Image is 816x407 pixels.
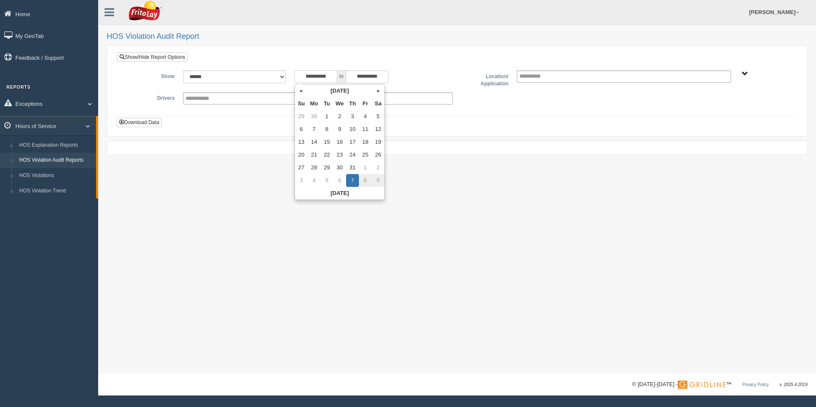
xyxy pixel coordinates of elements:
[359,161,372,174] td: 1
[346,110,359,123] td: 3
[372,97,385,110] th: Sa
[457,70,513,88] label: Location/ Application
[359,174,372,187] td: 8
[780,382,807,387] span: v. 2025.4.2019
[117,52,188,62] a: Show/Hide Report Options
[117,118,162,127] button: Download Data
[346,97,359,110] th: Th
[372,161,385,174] td: 2
[15,168,96,183] a: HOS Violations
[295,174,308,187] td: 3
[308,136,321,148] td: 14
[308,123,321,136] td: 7
[346,148,359,161] td: 24
[333,148,346,161] td: 23
[372,110,385,123] td: 5
[308,110,321,123] td: 30
[123,70,179,81] label: Show
[359,123,372,136] td: 11
[678,381,726,389] img: Gridline
[337,70,346,83] span: to
[333,97,346,110] th: We
[333,161,346,174] td: 30
[333,123,346,136] td: 9
[632,380,807,389] div: © [DATE]-[DATE] - ™
[333,110,346,123] td: 2
[107,32,807,41] h2: HOS Violation Audit Report
[295,161,308,174] td: 27
[359,110,372,123] td: 4
[308,97,321,110] th: Mo
[372,174,385,187] td: 9
[295,123,308,136] td: 6
[742,382,769,387] a: Privacy Policy
[321,97,333,110] th: Tu
[333,136,346,148] td: 16
[346,174,359,187] td: 7
[295,136,308,148] td: 13
[372,84,385,97] th: »
[321,123,333,136] td: 8
[295,97,308,110] th: Su
[15,183,96,199] a: HOS Violation Trend
[333,174,346,187] td: 6
[15,153,96,168] a: HOS Violation Audit Reports
[346,123,359,136] td: 10
[359,148,372,161] td: 25
[321,136,333,148] td: 15
[308,161,321,174] td: 28
[308,84,372,97] th: [DATE]
[321,161,333,174] td: 29
[123,92,179,102] label: Drivers
[308,148,321,161] td: 21
[295,110,308,123] td: 29
[372,148,385,161] td: 26
[308,174,321,187] td: 4
[321,110,333,123] td: 1
[295,148,308,161] td: 20
[15,138,96,153] a: HOS Explanation Reports
[359,136,372,148] td: 18
[321,174,333,187] td: 5
[295,84,308,97] th: «
[372,123,385,136] td: 12
[359,97,372,110] th: Fr
[346,136,359,148] td: 17
[346,161,359,174] td: 31
[372,136,385,148] td: 19
[295,187,385,200] th: [DATE]
[321,148,333,161] td: 22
